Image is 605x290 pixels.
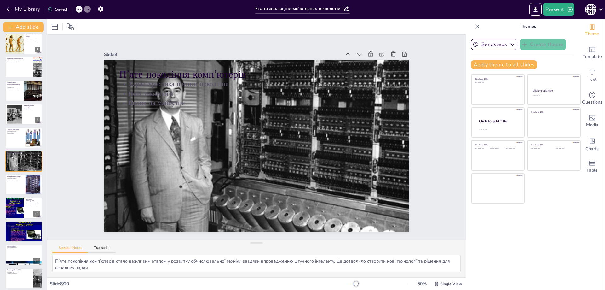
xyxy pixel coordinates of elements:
div: Change the overall theme [579,19,605,42]
div: 10 [5,198,42,218]
span: Text [588,76,596,83]
p: Визначення архітектури [7,178,24,179]
div: 6 [5,104,42,125]
p: Характеристика п’ятого покоління [7,153,40,154]
span: Charts [585,145,599,152]
button: Export to PowerPoint [529,3,542,16]
button: Sendsteps [471,39,517,50]
p: Технічні обмеження [7,60,31,62]
p: Послідовність виконання команд [26,203,40,204]
div: Click to add text [531,148,551,149]
span: Theme [585,31,599,38]
div: Click to add title [479,119,519,124]
p: Архітектура CISC [7,272,31,273]
p: Гарвардська архітектура [7,222,40,224]
p: Основи комп’ютерних систем [7,180,24,181]
div: Click to add text [490,148,504,149]
p: Вплив на електронні комп’ютери [7,88,22,89]
p: Вплив на сучасні комп’ютери [7,62,31,63]
p: Вузьке місце [PERSON_NAME] [26,204,40,206]
p: Класифікація архітектури [7,176,24,178]
p: Застосування [7,226,40,227]
div: Д [PERSON_NAME] [585,4,596,15]
div: 50 % [414,281,429,287]
p: Технології [7,132,24,133]
div: 11 [5,221,42,242]
button: Add slide [3,22,44,32]
p: П’яте покоління комп’ютерів [143,28,409,127]
p: [PERSON_NAME] [7,246,40,247]
p: Вплив на майбутнє [7,155,40,157]
button: Speaker Notes [52,246,88,253]
p: Покоління комп’ютерів [7,131,24,132]
div: 11 [33,234,40,240]
button: Create theme [520,39,566,50]
div: Click to add text [556,148,575,149]
p: Поява ENIAC [24,107,40,109]
span: Position [66,23,74,31]
div: Click to add title [531,144,576,146]
span: Single View [440,281,462,287]
div: 12 [5,245,42,265]
div: 9 [5,174,42,195]
p: Нові технології [7,154,40,156]
p: Характеристика п’ятого покоління [141,39,405,133]
p: Вплив на обчислювальну техніку [26,39,40,41]
button: Transcript [88,246,116,253]
div: Click to add text [475,148,489,149]
div: 13 [33,281,40,287]
div: 5 [5,80,42,101]
p: Покоління комп’ютерів [7,129,24,131]
p: Нові технології [138,49,402,143]
p: П’яте покоління комп’ютерів [7,151,40,153]
textarea: П’яте покоління комп’ютерів стало важливим етапом у розвитку обчислювальної техніки завдяки впров... [52,255,461,272]
p: Основи сучасних комп’ютерів [26,41,40,42]
span: Media [586,121,598,128]
button: My Library [5,4,43,14]
div: Get real-time input from your audience [579,87,605,110]
div: Add images, graphics, shapes or video [579,110,605,133]
p: Переваги архітектури [7,225,40,226]
div: 5 [35,94,40,99]
button: Apply theme to all slides [471,60,537,69]
p: Вплив на розвиток [24,110,40,111]
button: Д [PERSON_NAME] [585,3,596,16]
div: Add charts and graphs [579,133,605,155]
div: 3 [35,47,40,52]
p: Архітектура [PERSON_NAME] [26,198,40,202]
div: 3 [5,33,42,54]
div: 7 [5,127,42,148]
div: 4 [5,57,42,78]
p: Вплив на майбутнє [135,57,399,151]
div: 6 [35,117,40,123]
div: Slide 8 / 20 [50,281,348,287]
div: Click to add title [531,110,576,113]
div: 13 [5,268,42,289]
p: Аналітична машина Беббіджа [7,58,31,60]
p: Вплив на продуктивність [7,273,31,274]
div: Add a table [579,155,605,178]
input: Insert title [255,4,343,13]
span: Questions [582,99,602,106]
div: 9 [35,187,40,193]
p: Електромеханічні обчислювальні машини [7,82,22,85]
p: Поява електронних комп’ютерів [24,104,40,108]
p: Важливість Цузе [7,87,22,88]
span: Template [583,53,602,60]
div: Click to add text [475,82,520,83]
div: Layout [50,22,60,32]
p: Проект Беббіджа [7,59,31,61]
p: Винаходи Паскаля та Лейбніца [26,38,40,39]
div: 12 [33,258,40,264]
div: Click to add title [533,89,575,92]
div: Click to add text [533,95,574,97]
button: Present [543,3,574,16]
p: Створення Z3 [7,86,22,87]
p: Вплив на розробку [7,249,40,251]
div: Click to add body [479,129,519,131]
p: Themes [482,19,573,34]
div: Add text boxes [579,64,605,87]
div: Click to add title [475,78,520,80]
div: Add ready made slides [579,42,605,64]
div: Click to add text [506,148,520,149]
